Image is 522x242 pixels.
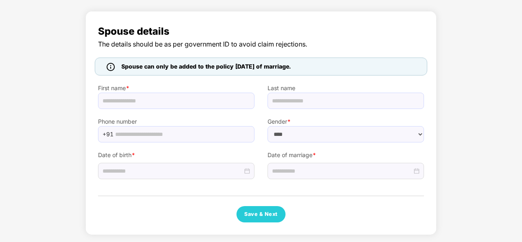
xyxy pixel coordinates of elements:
span: +91 [103,128,114,140]
label: First name [98,84,254,93]
span: Spouse can only be added to the policy [DATE] of marriage. [121,62,291,71]
img: icon [107,63,115,71]
button: Save & Next [236,206,286,222]
label: Date of birth [98,151,254,160]
label: Date of marriage [268,151,424,160]
span: Spouse details [98,24,424,39]
label: Last name [268,84,424,93]
label: Gender [268,117,424,126]
span: The details should be as per government ID to avoid claim rejections. [98,39,424,49]
label: Phone number [98,117,254,126]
